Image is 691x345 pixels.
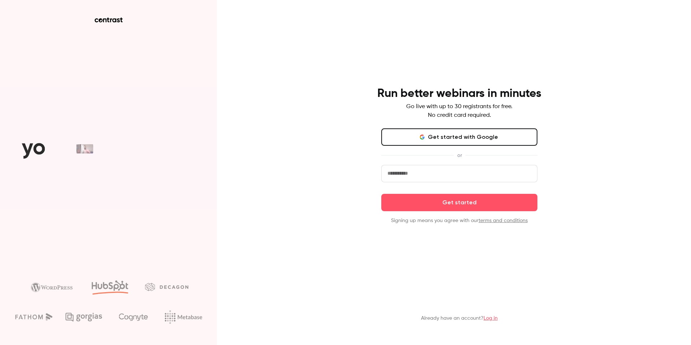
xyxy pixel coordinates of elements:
p: Already have an account? [421,315,498,322]
a: terms and conditions [478,218,528,223]
p: Signing up means you agree with our [381,217,537,224]
a: Log in [484,316,498,321]
img: decagon [145,283,188,291]
h4: Run better webinars in minutes [377,86,541,101]
span: or [454,152,465,159]
p: Go live with up to 30 registrants for free. No credit card required. [406,102,512,120]
button: Get started with Google [381,128,537,146]
button: Get started [381,194,537,211]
